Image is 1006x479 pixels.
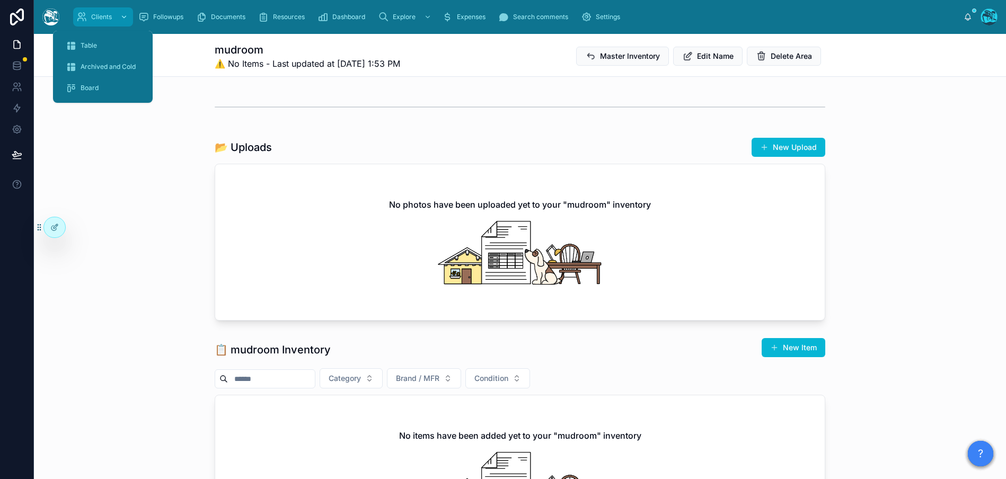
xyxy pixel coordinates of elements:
h1: 📋 mudroom Inventory [215,342,331,357]
span: Explore [393,13,416,21]
span: Expenses [457,13,486,21]
span: Condition [474,373,508,384]
span: Documents [211,13,245,21]
span: Dashboard [332,13,365,21]
a: Resources [255,7,312,26]
a: Settings [578,7,628,26]
h1: 📂 Uploads [215,140,272,155]
button: Edit Name [673,47,743,66]
span: Brand / MFR [396,373,439,384]
span: Followups [153,13,183,21]
span: Master Inventory [600,51,660,61]
a: Dashboard [314,7,373,26]
button: New Item [762,338,825,357]
span: Archived and Cold [81,63,136,71]
h1: mudroom [215,42,400,57]
span: Delete Area [771,51,812,61]
button: ? [968,441,993,466]
a: Table [59,36,146,55]
h2: No items have been added yet to your "mudroom" inventory [399,429,641,442]
span: ⚠️ No Items - Last updated at [DATE] 1:53 PM [215,57,400,70]
span: Search comments [513,13,568,21]
a: Expenses [439,7,493,26]
button: Delete Area [747,47,821,66]
a: Followups [135,7,191,26]
a: Search comments [495,7,576,26]
a: Explore [375,7,437,26]
img: No photos have been uploaded yet to your "mudroom" inventory [435,219,605,286]
a: Archived and Cold [59,57,146,76]
div: scrollable content [68,5,964,29]
span: Clients [91,13,112,21]
span: Category [329,373,361,384]
span: Resources [273,13,305,21]
button: Select Button [387,368,461,388]
span: Edit Name [697,51,734,61]
span: Table [81,41,97,50]
a: Documents [193,7,253,26]
button: Master Inventory [576,47,669,66]
button: New Upload [752,138,825,157]
a: Board [59,78,146,97]
button: Select Button [465,368,530,388]
img: App logo [42,8,59,25]
span: Settings [596,13,620,21]
h2: No photos have been uploaded yet to your "mudroom" inventory [389,198,651,211]
button: Select Button [320,368,383,388]
span: Board [81,84,99,92]
a: Clients [73,7,133,26]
